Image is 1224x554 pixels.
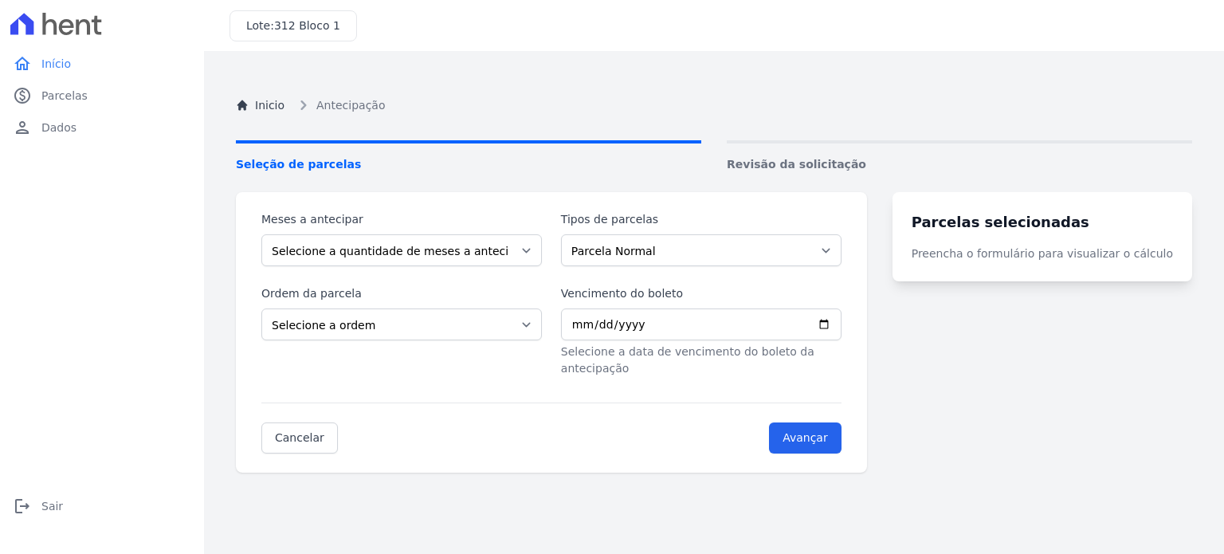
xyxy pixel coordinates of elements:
[41,120,76,136] span: Dados
[13,497,32,516] i: logout
[13,54,32,73] i: home
[6,48,198,80] a: homeInício
[236,156,701,173] span: Seleção de parcelas
[13,118,32,137] i: person
[912,211,1173,233] h3: Parcelas selecionadas
[236,97,284,114] a: Inicio
[561,344,841,377] p: Selecione a data de vencimento do boleto da antecipação
[236,140,1192,173] nav: Progress
[261,285,542,302] label: Ordem da parcela
[561,211,841,228] label: Tipos de parcelas
[13,86,32,105] i: paid
[316,97,385,114] span: Antecipação
[561,285,841,302] label: Vencimento do boleto
[6,80,198,112] a: paidParcelas
[261,211,542,228] label: Meses a antecipar
[41,56,71,72] span: Início
[769,422,841,454] input: Avançar
[236,96,1192,115] nav: Breadcrumb
[912,246,1173,262] p: Preencha o formulário para visualizar o cálculo
[274,19,340,32] span: 312 Bloco 1
[261,422,338,454] a: Cancelar
[6,490,198,522] a: logoutSair
[727,156,1192,173] span: Revisão da solicitação
[41,88,88,104] span: Parcelas
[6,112,198,143] a: personDados
[41,498,63,514] span: Sair
[246,18,340,34] h3: Lote:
